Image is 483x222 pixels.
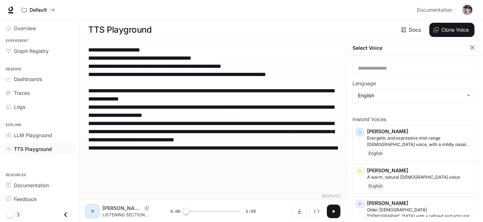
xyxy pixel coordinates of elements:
span: 1:03 [246,208,256,215]
a: Graph Registry [3,45,76,57]
button: Inspect [309,204,324,218]
a: Logs [3,101,76,113]
button: All workspaces [18,3,58,17]
p: [PERSON_NAME] [367,200,474,207]
span: English [367,149,384,158]
button: Copy Voice ID [142,206,152,210]
div: D [87,206,98,217]
span: TTS Playground [14,145,52,153]
a: Feedback [3,193,76,205]
p: Older British male with a refined and articulate voice [367,207,474,220]
p: Language [352,81,376,86]
span: Overview [14,25,36,32]
a: TTS Playground [3,143,76,155]
p: [PERSON_NAME] [367,128,474,135]
a: Overview [3,22,76,34]
span: 0:00 [170,208,180,215]
a: Traces [3,87,76,99]
a: Docs [400,23,424,37]
span: Logs [14,103,25,110]
p: Default [30,7,47,13]
a: Documentation [3,179,76,191]
button: Download audio [292,204,307,218]
p: [PERSON_NAME] [102,205,142,212]
button: Close drawer [58,207,74,222]
span: Documentation [417,6,452,15]
p: [PERSON_NAME] [367,167,474,174]
a: Documentation [414,3,457,17]
p: LISTENING SECTION Part 3 You will hear a talk about Hide and Seek games. Listen carefully and fil... [102,212,153,218]
a: Dashboards [3,73,76,85]
span: Dark mode toggle [6,210,14,218]
p: Inworld Voices [352,117,478,122]
div: English [353,89,477,102]
span: Documentation [14,182,49,189]
img: User avatar [462,5,472,15]
h1: TTS Playground [88,23,152,37]
span: Traces [14,89,30,97]
p: A warm, natural female voice [367,174,474,180]
span: Graph Registry [14,47,49,55]
span: Feedback [14,195,37,203]
span: Dashboards [14,75,42,83]
p: 883 / 1000 [322,193,341,199]
span: English [367,182,384,190]
a: LLM Playground [3,129,76,141]
span: LLM Playground [14,131,52,139]
button: Clone Voice [429,23,474,37]
p: Energetic and expressive mid-range male voice, with a mildly nasal quality [367,135,474,148]
button: User avatar [460,3,474,17]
